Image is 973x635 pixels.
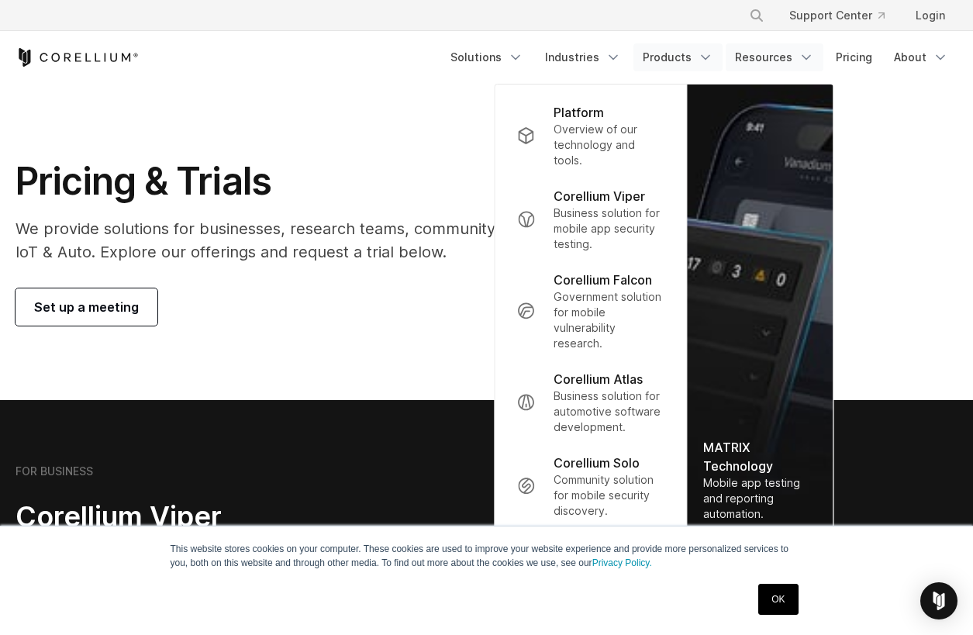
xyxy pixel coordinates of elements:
[441,43,533,71] a: Solutions
[777,2,897,29] a: Support Center
[504,178,677,261] a: Corellium Viper Business solution for mobile app security testing.
[554,370,643,388] p: Corellium Atlas
[554,289,664,351] p: Government solution for mobile vulnerability research.
[504,261,677,361] a: Corellium Falcon Government solution for mobile vulnerability research.
[633,43,723,71] a: Products
[554,388,664,435] p: Business solution for automotive software development.
[16,288,157,326] a: Set up a meeting
[16,464,93,478] h6: FOR BUSINESS
[758,584,798,615] a: OK
[504,94,677,178] a: Platform Overview of our technology and tools.
[730,2,957,29] div: Navigation Menu
[592,557,652,568] a: Privacy Policy.
[703,475,818,522] div: Mobile app testing and reporting automation.
[554,454,640,472] p: Corellium Solo
[16,158,633,205] h1: Pricing & Trials
[554,472,664,519] p: Community solution for mobile security discovery.
[743,2,771,29] button: Search
[703,438,818,475] div: MATRIX Technology
[536,43,630,71] a: Industries
[688,85,833,537] img: Matrix_WebNav_1x
[903,2,957,29] a: Login
[554,103,604,122] p: Platform
[16,48,139,67] a: Corellium Home
[826,43,882,71] a: Pricing
[34,298,139,316] span: Set up a meeting
[920,582,957,619] div: Open Intercom Messenger
[726,43,823,71] a: Resources
[554,122,664,168] p: Overview of our technology and tools.
[171,542,803,570] p: This website stores cookies on your computer. These cookies are used to improve your website expe...
[885,43,957,71] a: About
[16,217,633,264] p: We provide solutions for businesses, research teams, community individuals, and IoT & Auto. Explo...
[504,361,677,444] a: Corellium Atlas Business solution for automotive software development.
[554,187,645,205] p: Corellium Viper
[16,499,412,534] h2: Corellium Viper
[554,205,664,252] p: Business solution for mobile app security testing.
[504,444,677,528] a: Corellium Solo Community solution for mobile security discovery.
[554,271,652,289] p: Corellium Falcon
[441,43,957,71] div: Navigation Menu
[688,85,833,537] a: MATRIX Technology Mobile app testing and reporting automation.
